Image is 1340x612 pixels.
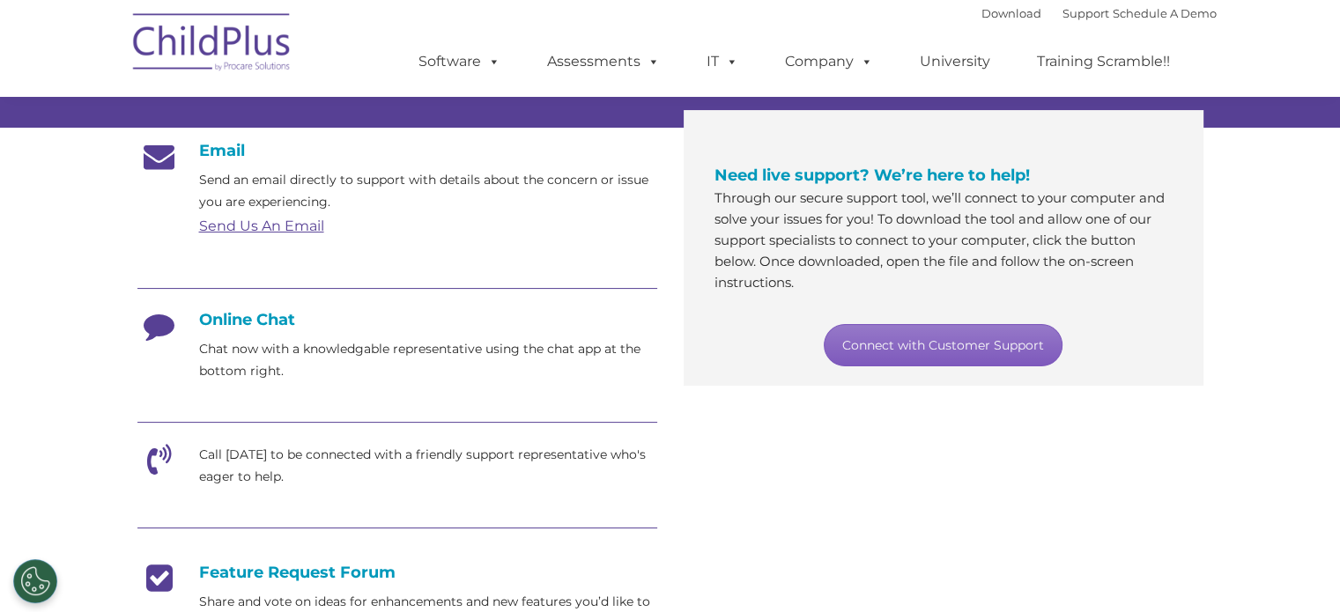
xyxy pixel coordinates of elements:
[714,188,1173,293] p: Through our secure support tool, we’ll connect to your computer and solve your issues for you! To...
[714,166,1030,185] span: Need live support? We’re here to help!
[137,563,657,582] h4: Feature Request Forum
[824,324,1062,366] a: Connect with Customer Support
[13,559,57,603] button: Cookies Settings
[137,310,657,329] h4: Online Chat
[1019,44,1188,79] a: Training Scramble!!
[124,1,300,89] img: ChildPlus by Procare Solutions
[529,44,677,79] a: Assessments
[981,6,1041,20] a: Download
[1252,527,1340,612] iframe: Chat Widget
[199,338,657,382] p: Chat now with a knowledgable representative using the chat app at the bottom right.
[1113,6,1217,20] a: Schedule A Demo
[902,44,1008,79] a: University
[137,141,657,160] h4: Email
[401,44,518,79] a: Software
[199,169,657,213] p: Send an email directly to support with details about the concern or issue you are experiencing.
[981,6,1217,20] font: |
[1062,6,1109,20] a: Support
[199,444,657,488] p: Call [DATE] to be connected with a friendly support representative who's eager to help.
[689,44,756,79] a: IT
[767,44,891,79] a: Company
[199,218,324,234] a: Send Us An Email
